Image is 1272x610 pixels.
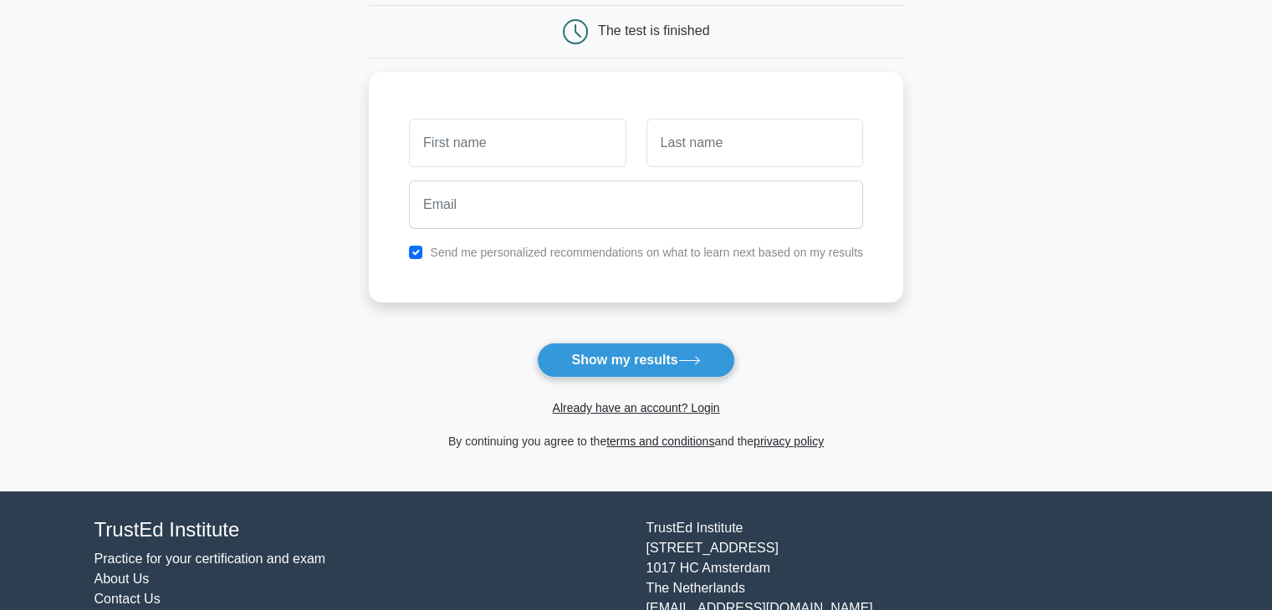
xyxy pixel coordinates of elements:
a: Already have an account? Login [552,401,719,414]
a: About Us [95,572,150,586]
input: First name [409,119,626,167]
a: privacy policy [753,435,824,448]
button: Show my results [537,343,734,378]
h4: TrustEd Institute [95,518,626,542]
label: Send me personalized recommendations on what to learn next based on my results [430,246,863,259]
input: Email [409,180,863,229]
input: Last name [646,119,863,167]
div: The test is finished [598,23,709,38]
div: By continuing you agree to the and the [359,431,913,451]
a: terms and conditions [606,435,714,448]
a: Contact Us [95,592,161,606]
a: Practice for your certification and exam [95,552,326,566]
